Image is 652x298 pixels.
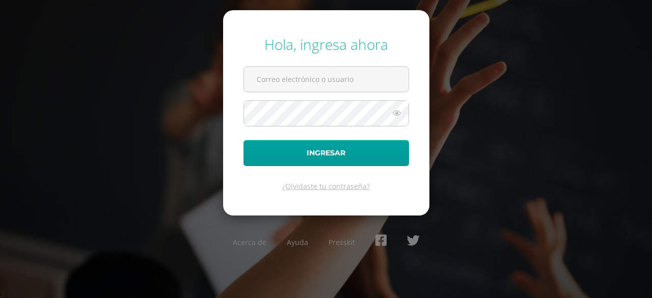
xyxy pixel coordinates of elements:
[329,237,355,247] a: Presskit
[287,237,308,247] a: Ayuda
[233,237,266,247] a: Acerca de
[244,67,409,92] input: Correo electrónico o usuario
[243,140,409,166] button: Ingresar
[282,181,370,191] a: ¿Olvidaste tu contraseña?
[243,35,409,54] div: Hola, ingresa ahora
